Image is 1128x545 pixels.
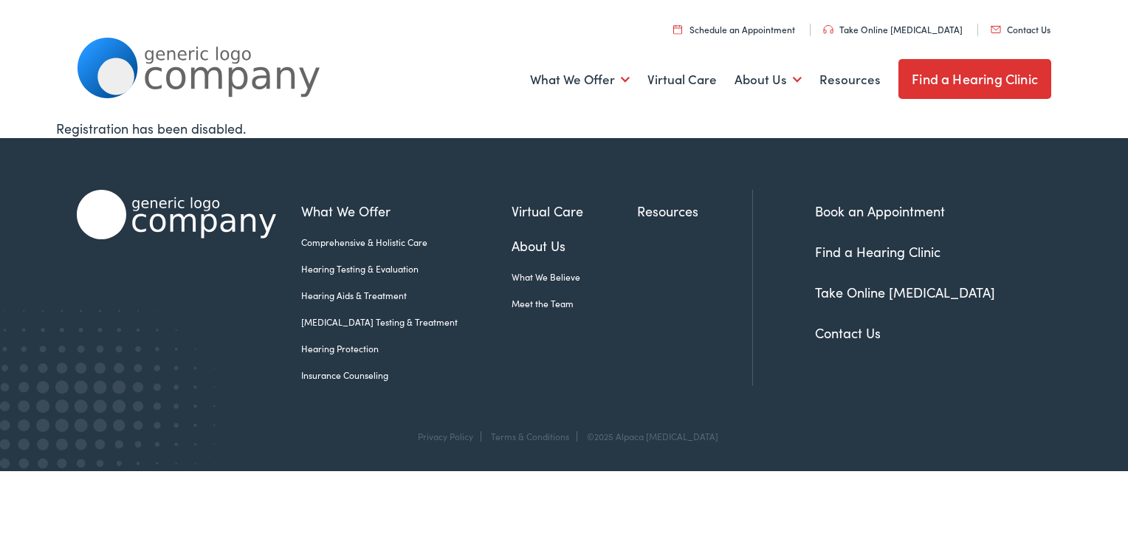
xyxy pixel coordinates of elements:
[819,52,881,107] a: Resources
[991,26,1001,33] img: utility icon
[512,297,637,310] a: Meet the Team
[637,201,752,221] a: Resources
[735,52,802,107] a: About Us
[512,270,637,284] a: What We Believe
[991,23,1050,35] a: Contact Us
[301,236,512,249] a: Comprehensive & Holistic Care
[301,201,512,221] a: What We Offer
[301,369,512,382] a: Insurance Counseling
[647,52,717,107] a: Virtual Care
[418,430,473,442] a: Privacy Policy
[301,342,512,355] a: Hearing Protection
[815,323,881,342] a: Contact Us
[815,242,940,261] a: Find a Hearing Clinic
[823,23,963,35] a: Take Online [MEDICAL_DATA]
[815,202,945,220] a: Book an Appointment
[512,236,637,256] a: About Us
[301,262,512,275] a: Hearing Testing & Evaluation
[898,59,1051,99] a: Find a Hearing Clinic
[673,24,682,34] img: utility icon
[491,430,569,442] a: Terms & Conditions
[823,25,833,34] img: utility icon
[580,431,718,442] div: ©2025 Alpaca [MEDICAL_DATA]
[301,289,512,302] a: Hearing Aids & Treatment
[56,118,1071,138] div: Registration has been disabled.
[301,315,512,329] a: [MEDICAL_DATA] Testing & Treatment
[815,283,995,301] a: Take Online [MEDICAL_DATA]
[512,201,637,221] a: Virtual Care
[673,23,795,35] a: Schedule an Appointment
[530,52,630,107] a: What We Offer
[77,190,276,239] img: Alpaca Audiology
